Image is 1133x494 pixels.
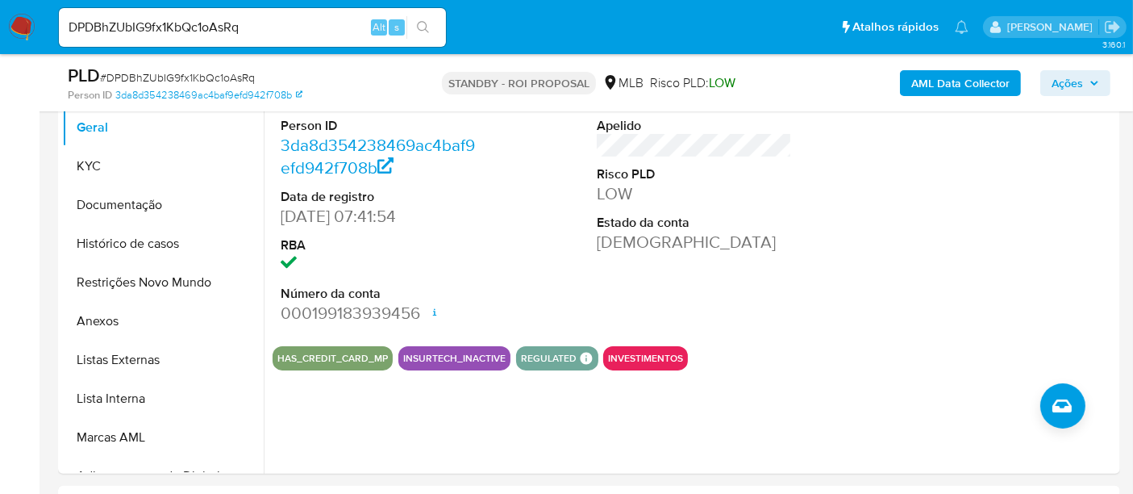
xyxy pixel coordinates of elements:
button: Lista Interna [62,379,264,418]
input: Pesquise usuários ou casos... [59,17,446,38]
span: Atalhos rápidos [852,19,939,36]
dt: RBA [281,237,476,254]
dd: [DATE] 07:41:54 [281,205,476,228]
b: AML Data Collector [911,70,1010,96]
button: Marcas AML [62,418,264,457]
dt: Risco PLD [597,165,792,183]
button: Anexos [62,302,264,341]
dd: LOW [597,182,792,205]
p: erico.trevizan@mercadopago.com.br [1007,19,1098,35]
span: LOW [709,73,735,92]
dd: [DEMOGRAPHIC_DATA] [597,231,792,253]
button: Listas Externas [62,341,264,379]
dt: Estado da conta [597,214,792,232]
button: search-icon [406,16,439,39]
span: Ações [1052,70,1083,96]
button: Histórico de casos [62,224,264,263]
span: Risco PLD: [650,74,735,92]
button: Restrições Novo Mundo [62,263,264,302]
a: Sair [1104,19,1121,36]
dd: 000199183939456 [281,302,476,324]
dt: Número da conta [281,285,476,303]
button: KYC [62,147,264,186]
span: 3.160.1 [1102,38,1125,51]
button: Ações [1040,70,1110,96]
div: MLB [602,74,644,92]
b: PLD [68,62,100,88]
span: Alt [373,19,385,35]
button: Geral [62,108,264,147]
a: Notificações [955,20,968,34]
a: 3da8d354238469ac4baf9efd942f708b [115,88,302,103]
dt: Apelido [597,117,792,135]
p: STANDBY - ROI PROPOSAL [442,72,596,94]
a: 3da8d354238469ac4baf9efd942f708b [281,133,475,179]
dt: Person ID [281,117,476,135]
span: s [394,19,399,35]
button: Documentação [62,186,264,224]
span: # DPDBhZUbIG9fx1KbQc1oAsRq [100,69,255,86]
dt: Data de registro [281,188,476,206]
b: Person ID [68,88,112,103]
button: AML Data Collector [900,70,1021,96]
